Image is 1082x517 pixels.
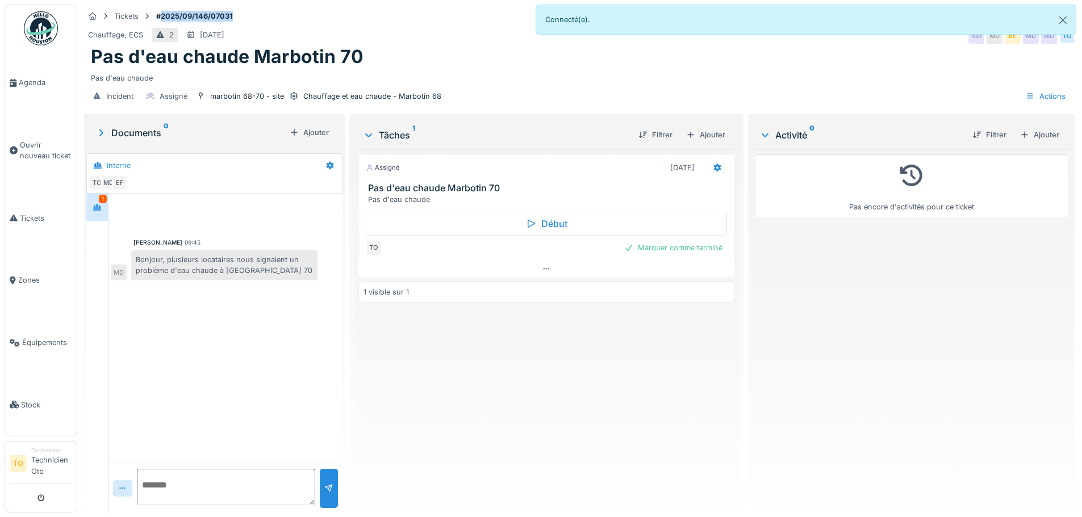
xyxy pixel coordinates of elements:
[20,140,72,161] span: Ouvrir nouveau ticket
[368,183,729,194] h3: Pas d'eau chaude Marbotin 70
[5,187,77,250] a: Tickets
[5,114,77,187] a: Ouvrir nouveau ticket
[670,162,695,173] div: [DATE]
[303,91,441,102] div: Chauffage et eau chaude - Marbotin 68
[968,127,1011,142] div: Filtrer
[131,250,318,280] div: Bonjour, plusieurs locataires nous signalent un problème d'eau chaude à [GEOGRAPHIC_DATA] 70
[111,264,127,280] div: MD
[968,28,984,44] div: MD
[5,373,77,436] a: Stock
[366,212,726,236] div: Début
[133,238,182,247] div: [PERSON_NAME]
[91,46,364,68] h1: Pas d'eau chaude Marbotin 70
[10,446,72,484] a: TO TechnicienTechnicien Otb
[210,91,284,102] div: marbotin 68-70 - site
[20,213,72,224] span: Tickets
[107,160,131,171] div: Interne
[368,194,729,205] div: Pas d'eau chaude
[185,238,200,247] div: 09:45
[164,126,169,140] sup: 0
[620,240,727,255] div: Marquer comme terminé
[24,11,58,45] img: Badge_color-CXgf-gQk.svg
[363,128,629,142] div: Tâches
[152,11,237,22] strong: #2025/09/146/07031
[1005,28,1021,44] div: EF
[95,126,285,140] div: Documents
[809,128,814,142] sup: 0
[366,240,382,256] div: TO
[91,68,1068,83] div: Pas d'eau chaude
[412,128,415,142] sup: 1
[5,312,77,374] a: Équipements
[31,446,72,455] div: Technicien
[31,446,72,481] li: Technicien Otb
[1059,28,1075,44] div: TO
[1021,88,1071,104] div: Actions
[366,163,400,173] div: Assigné
[89,175,105,191] div: TO
[634,127,677,142] div: Filtrer
[682,127,730,142] div: Ajouter
[22,337,72,348] span: Équipements
[21,400,72,410] span: Stock
[160,91,187,102] div: Assigné
[99,195,107,203] div: 1
[101,175,116,191] div: MD
[5,249,77,312] a: Zones
[200,30,224,40] div: [DATE]
[19,77,72,88] span: Agenda
[10,455,27,472] li: TO
[762,159,1061,212] div: Pas encore d'activités pour ce ticket
[1016,127,1064,142] div: Ajouter
[1023,28,1039,44] div: MD
[536,5,1077,35] div: Connecté(e).
[112,175,128,191] div: EF
[88,30,143,40] div: Chauffage, ECS
[285,125,333,140] div: Ajouter
[169,30,174,40] div: 2
[364,287,409,297] div: 1 visible sur 1
[114,11,139,22] div: Tickets
[5,52,77,114] a: Agenda
[987,28,1002,44] div: MD
[1050,5,1076,35] button: Close
[1041,28,1057,44] div: MD
[759,128,963,142] div: Activité
[18,275,72,285] span: Zones
[106,91,133,102] div: Incident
